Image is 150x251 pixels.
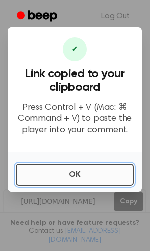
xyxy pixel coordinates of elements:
[16,67,134,94] h3: Link copied to your clipboard
[16,102,134,136] p: Press Control + V (Mac: ⌘ Command + V) to paste the player into your comment.
[91,4,140,28] a: Log Out
[63,37,87,61] div: ✔
[10,7,66,26] a: Beep
[16,164,134,186] button: OK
